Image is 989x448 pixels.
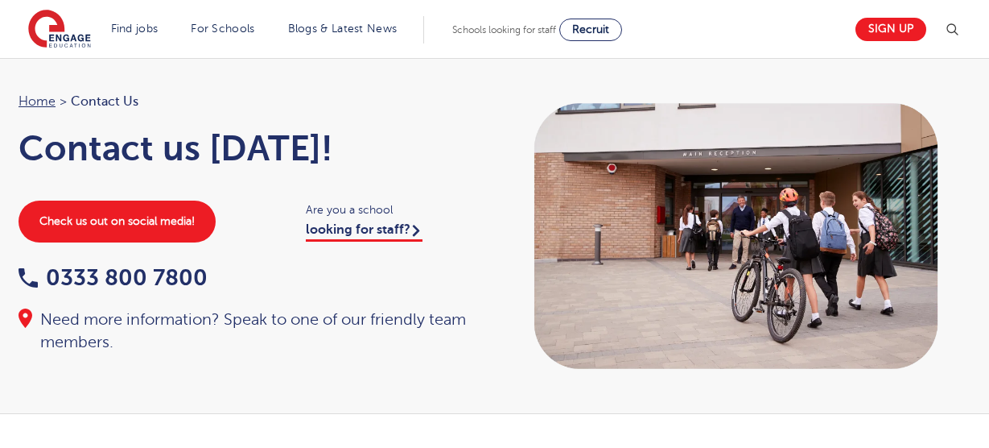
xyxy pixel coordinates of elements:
a: Sign up [855,18,926,41]
span: Are you a school [306,201,479,219]
a: looking for staff? [306,222,422,242]
h1: Contact us [DATE]! [19,128,479,168]
a: Blogs & Latest News [288,23,398,35]
span: Contact Us [71,91,138,112]
img: Engage Education [28,10,91,50]
a: Home [19,94,56,109]
a: For Schools [191,23,254,35]
span: > [60,94,67,109]
div: Need more information? Speak to one of our friendly team members. [19,309,479,354]
a: Recruit [559,19,622,41]
nav: breadcrumb [19,91,479,112]
a: Check us out on social media! [19,201,216,243]
a: 0333 800 7800 [19,265,208,290]
a: Find jobs [111,23,159,35]
span: Recruit [572,23,609,35]
span: Schools looking for staff [452,24,556,35]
